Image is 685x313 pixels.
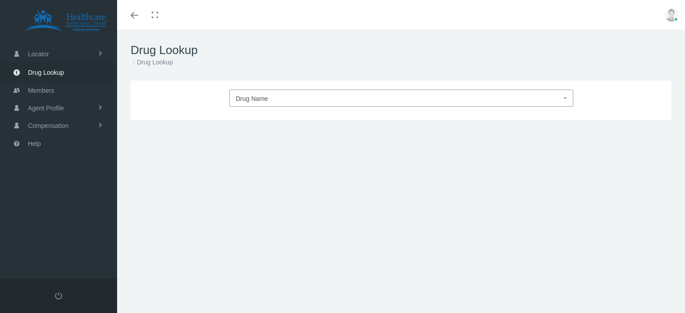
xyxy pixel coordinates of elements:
span: Locator [28,45,49,63]
h1: Drug Lookup [131,43,671,57]
span: Agent Profile [28,100,64,117]
span: Compensation [28,117,68,134]
li: Drug Lookup [131,57,173,67]
span: Drug Name [236,95,268,102]
img: user-placeholder.jpg [665,8,678,22]
span: Drug Lookup [28,64,64,81]
span: Help [28,135,41,152]
span: Members [28,82,54,99]
img: HEALTHCARE SOLUTIONS TEAM, LLC [12,10,120,32]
